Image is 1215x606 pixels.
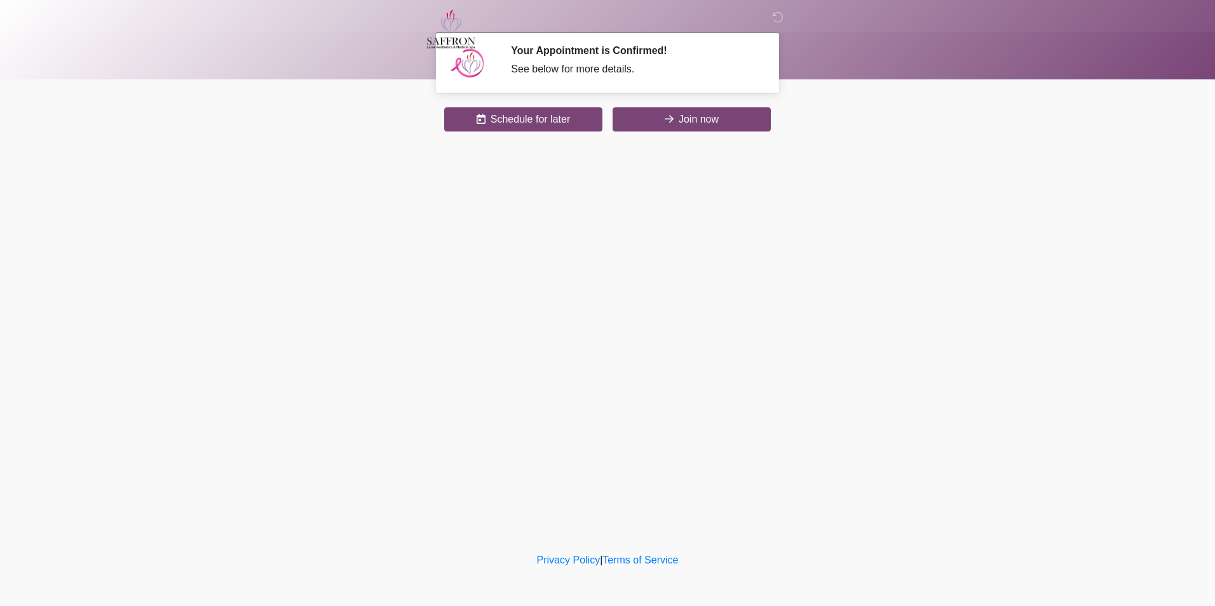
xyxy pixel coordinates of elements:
[444,107,602,131] button: Schedule for later
[613,107,771,131] button: Join now
[537,555,601,565] a: Privacy Policy
[602,555,678,565] a: Terms of Service
[511,62,757,77] div: See below for more details.
[426,10,476,49] img: Saffron Laser Aesthetics and Medical Spa Logo
[600,555,602,565] a: |
[449,44,487,83] img: Agent Avatar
